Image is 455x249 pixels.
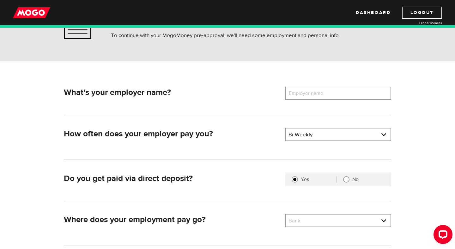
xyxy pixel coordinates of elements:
[13,7,50,19] img: mogo_logo-11ee424be714fa7cbb0f0f49df9e16ec.png
[352,176,385,183] label: No
[343,176,349,183] input: No
[64,174,281,184] h2: Do you get paid via direct deposit?
[292,176,298,183] input: Yes
[402,7,442,19] a: Logout
[395,21,442,25] a: Lender licences
[285,87,336,100] label: Employer name
[301,176,336,183] label: Yes
[64,215,281,225] h2: Where does your employment pay go?
[64,88,281,97] h2: What's your employer name?
[428,222,455,249] iframe: LiveChat chat widget
[356,7,391,19] a: Dashboard
[64,129,281,139] h2: How often does your employer pay you?
[111,32,340,39] p: To continue with your MogoMoney pre-approval, we'll need some employment and personal info.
